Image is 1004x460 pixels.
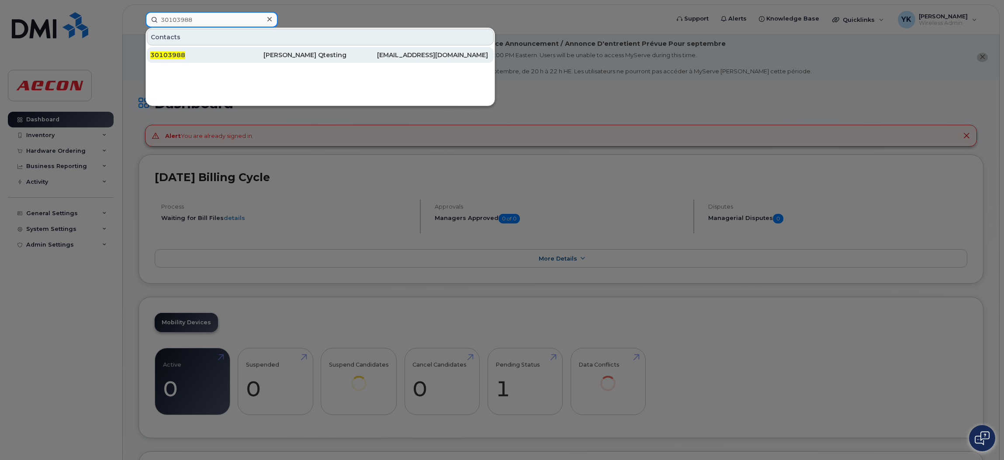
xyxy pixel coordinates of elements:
[147,29,494,45] div: Contacts
[975,431,990,445] img: Open chat
[263,51,377,59] div: [PERSON_NAME] Qtesting
[377,51,490,59] div: [EMAIL_ADDRESS][DOMAIN_NAME]
[147,47,494,63] a: 30103988[PERSON_NAME] Qtesting[EMAIL_ADDRESS][DOMAIN_NAME]
[150,51,185,59] span: 30103988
